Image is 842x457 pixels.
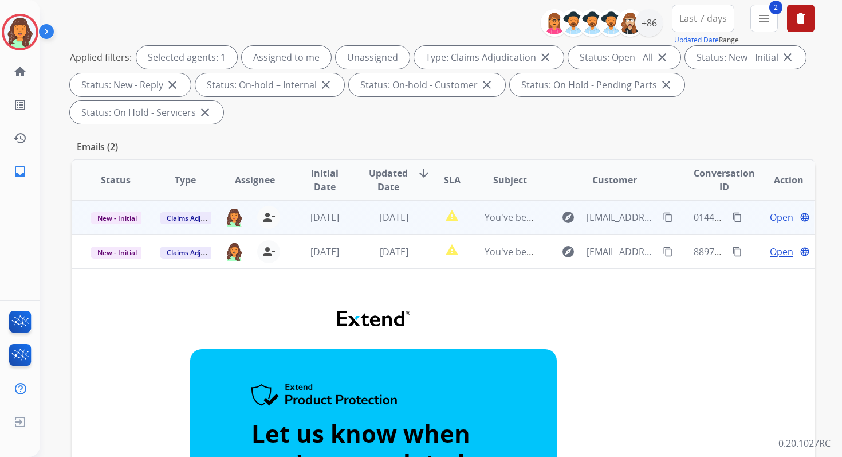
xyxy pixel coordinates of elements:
mat-icon: content_copy [663,212,673,222]
div: Status: On-hold - Customer [349,73,505,96]
mat-icon: content_copy [732,247,742,257]
mat-icon: arrow_downward [417,166,431,180]
mat-icon: close [319,78,333,92]
th: Action [745,160,815,200]
span: Claims Adjudication [160,212,238,224]
img: agent-avatar [225,208,243,227]
mat-icon: history [13,131,27,145]
span: [EMAIL_ADDRESS][DOMAIN_NAME] [587,210,656,224]
mat-icon: menu [757,11,771,25]
div: +86 [635,9,663,37]
span: Open [770,245,793,259]
button: Last 7 days [672,5,734,32]
span: Initial Date [299,166,349,194]
mat-icon: close [655,50,669,64]
mat-icon: close [480,78,494,92]
span: [DATE] [310,211,339,224]
div: Selected agents: 1 [136,46,237,69]
mat-icon: person_remove [262,245,276,259]
span: Status [101,173,131,187]
mat-icon: close [198,106,212,119]
mat-icon: delete [794,11,808,25]
span: [DATE] [380,211,408,224]
mat-icon: explore [561,245,575,259]
mat-icon: home [13,65,27,79]
span: [DATE] [310,245,339,258]
div: Status: New - Initial [685,46,806,69]
span: Conversation ID [694,166,755,194]
p: 0.20.1027RC [778,436,831,450]
mat-icon: report_problem [445,243,459,257]
div: Status: Open - All [568,46,680,69]
span: You've been assigned a new service order: a436fac5-5d31-4813-a15e-3bf17a6357df [485,211,840,224]
div: Unassigned [336,46,410,69]
mat-icon: language [800,212,810,222]
div: Status: On Hold - Servicers [70,101,223,124]
div: Status: On Hold - Pending Parts [510,73,684,96]
img: Extend Product Protection [251,384,398,408]
mat-icon: close [781,50,794,64]
mat-icon: explore [561,210,575,224]
span: Last 7 days [679,16,727,21]
img: avatar [4,16,36,48]
span: Customer [592,173,637,187]
span: Updated Date [369,166,408,194]
mat-icon: close [166,78,179,92]
mat-icon: close [659,78,673,92]
span: Open [770,210,793,224]
button: Updated Date [674,36,719,45]
span: New - Initial [91,247,144,259]
span: Type [175,173,196,187]
mat-icon: content_copy [663,247,673,257]
span: Claims Adjudication [160,247,238,259]
span: SLA [444,173,461,187]
span: New - Initial [91,212,144,224]
mat-icon: person_remove [262,210,276,224]
p: Applied filters: [70,50,132,64]
mat-icon: close [538,50,552,64]
mat-icon: content_copy [732,212,742,222]
button: 2 [750,5,778,32]
mat-icon: report_problem [445,209,459,222]
mat-icon: language [800,247,810,257]
div: Status: On-hold – Internal [195,73,344,96]
span: [EMAIL_ADDRESS][DOMAIN_NAME] [587,245,656,259]
div: Assigned to me [242,46,331,69]
div: Type: Claims Adjudication [414,46,564,69]
div: Status: New - Reply [70,73,191,96]
mat-icon: inbox [13,165,27,178]
p: Emails (2) [72,140,123,154]
img: Extend Logo [337,311,410,326]
span: Range [674,35,739,45]
span: You've been assigned a new service order: 7fe9d37f-f23c-4fd5-a674-32adff718705 [485,245,834,258]
span: [DATE] [380,245,408,258]
mat-icon: list_alt [13,98,27,112]
span: Subject [493,173,527,187]
span: 2 [769,1,782,14]
span: Assignee [235,173,275,187]
img: agent-avatar [225,242,243,261]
